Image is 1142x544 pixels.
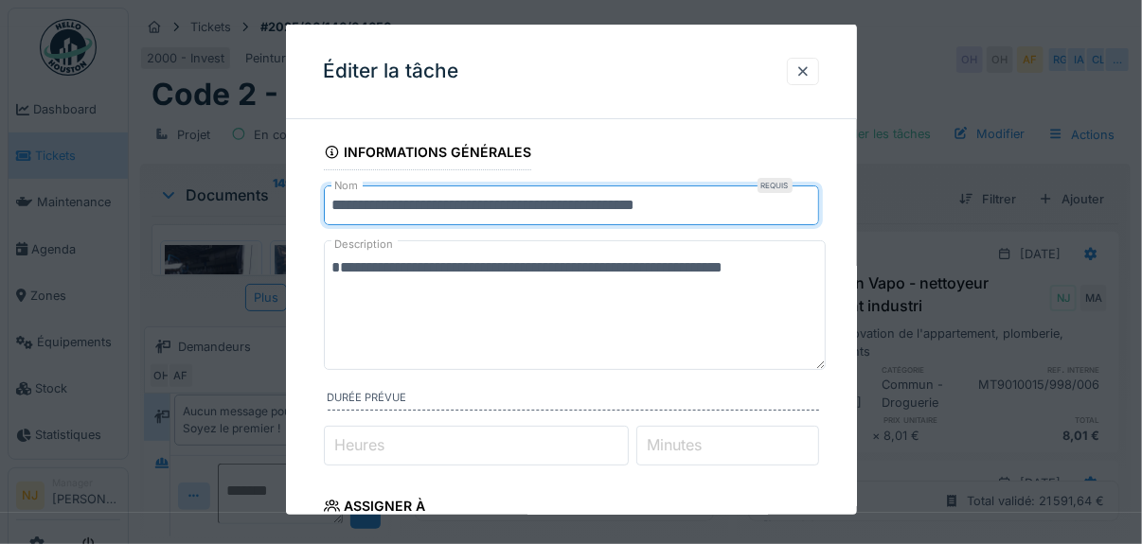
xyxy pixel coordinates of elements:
h3: Éditer la tâche [324,60,459,83]
label: Minutes [644,433,706,456]
label: Nom [331,178,363,194]
label: Durée prévue [328,390,819,411]
label: Description [331,233,398,256]
div: Requis [758,178,793,193]
label: Heures [331,433,389,456]
div: Assigner à [324,492,426,524]
div: Informations générales [324,138,532,170]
